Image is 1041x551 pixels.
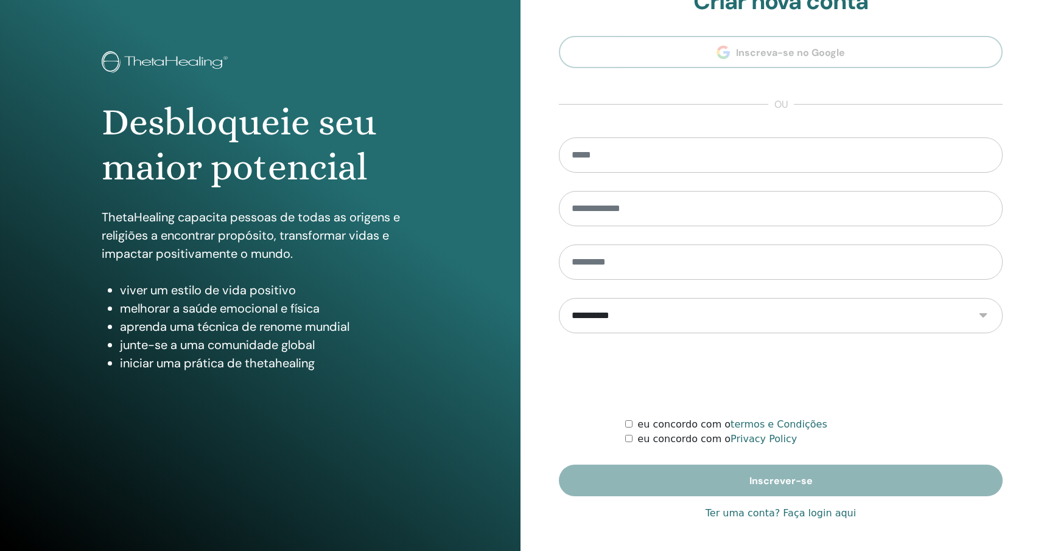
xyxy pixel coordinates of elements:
[731,433,797,445] a: Privacy Policy
[637,417,827,432] label: eu concordo com o
[706,506,856,521] a: Ter uma conta? Faça login aqui
[768,97,794,112] span: ou
[102,208,418,263] p: ThetaHealing capacita pessoas de todas as origens e religiões a encontrar propósito, transformar ...
[120,317,418,336] li: aprenda uma técnica de renome mundial
[731,418,827,430] a: termos e Condições
[120,354,418,372] li: iniciar uma prática de thetahealing
[120,299,418,317] li: melhorar a saúde emocional e física
[102,100,418,190] h1: Desbloqueie seu maior potencial
[637,432,797,446] label: eu concordo com o
[689,352,874,399] iframe: reCAPTCHA
[120,281,418,299] li: viver um estilo de vida positivo
[120,336,418,354] li: junte-se a uma comunidade global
